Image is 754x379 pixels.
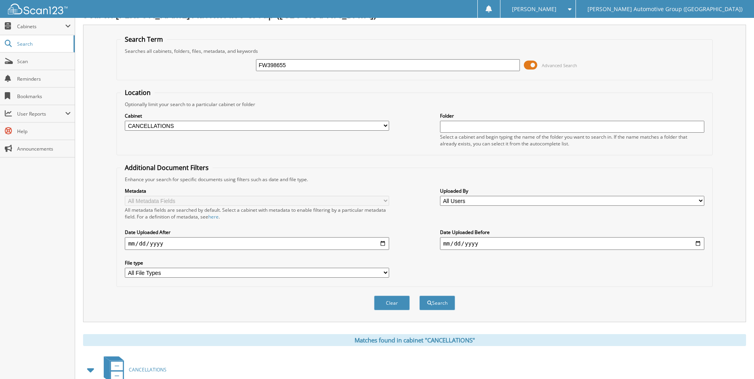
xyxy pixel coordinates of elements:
[125,188,389,194] label: Metadata
[440,112,704,119] label: Folder
[17,145,71,152] span: Announcements
[121,176,708,183] div: Enhance your search for specific documents using filters such as date and file type.
[129,366,167,373] span: CANCELLATIONS
[208,213,219,220] a: here
[121,88,155,97] legend: Location
[419,296,455,310] button: Search
[121,163,213,172] legend: Additional Document Filters
[17,128,71,135] span: Help
[714,341,754,379] iframe: Chat Widget
[440,188,704,194] label: Uploaded By
[83,334,746,346] div: Matches found in cabinet "CANCELLATIONS"
[374,296,410,310] button: Clear
[121,101,708,108] div: Optionally limit your search to a particular cabinet or folder
[17,110,65,117] span: User Reports
[125,259,389,266] label: File type
[17,58,71,65] span: Scan
[17,75,71,82] span: Reminders
[125,237,389,250] input: start
[17,41,70,47] span: Search
[121,35,167,44] legend: Search Term
[121,48,708,54] div: Searches all cabinets, folders, files, metadata, and keywords
[125,229,389,236] label: Date Uploaded After
[8,4,68,14] img: scan123-logo-white.svg
[125,207,389,220] div: All metadata fields are searched by default. Select a cabinet with metadata to enable filtering b...
[512,7,556,12] span: [PERSON_NAME]
[17,23,65,30] span: Cabinets
[125,112,389,119] label: Cabinet
[542,62,577,68] span: Advanced Search
[440,133,704,147] div: Select a cabinet and begin typing the name of the folder you want to search in. If the name match...
[440,229,704,236] label: Date Uploaded Before
[17,93,71,100] span: Bookmarks
[440,237,704,250] input: end
[587,7,742,12] span: [PERSON_NAME] Automotive Group ([GEOGRAPHIC_DATA])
